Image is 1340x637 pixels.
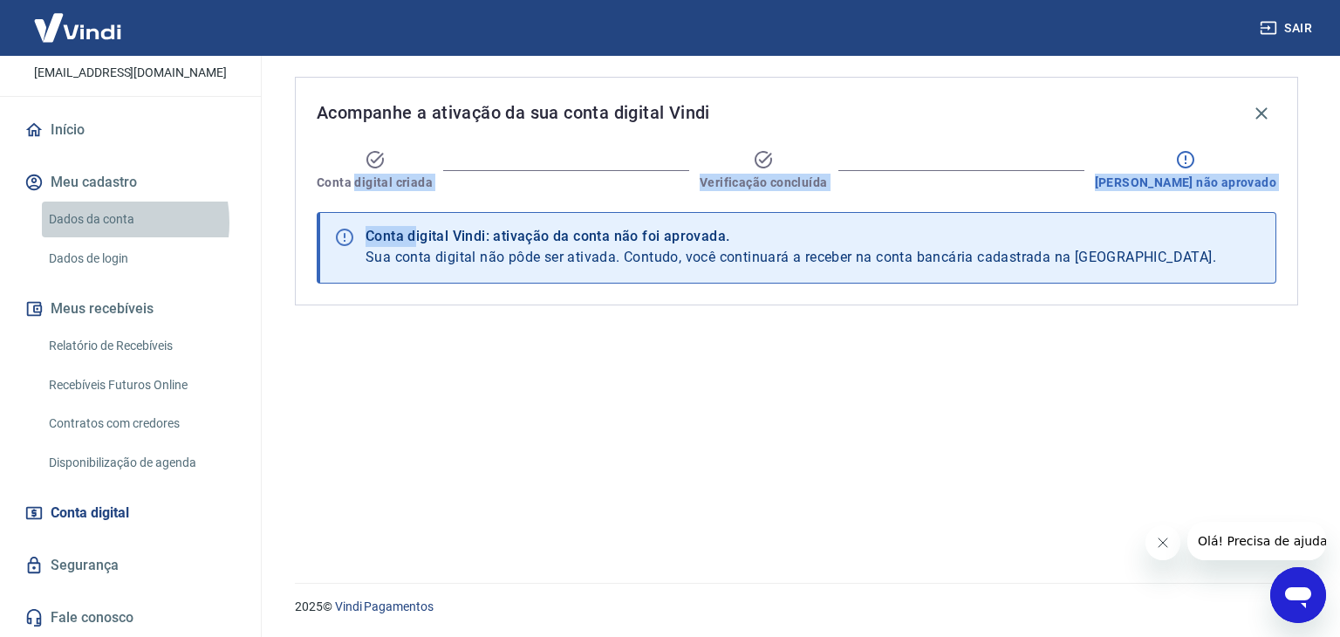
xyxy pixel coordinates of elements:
[295,598,1298,616] p: 2025 ©
[42,328,240,364] a: Relatório de Recebíveis
[21,290,240,328] button: Meus recebíveis
[21,1,134,54] img: Vindi
[1145,525,1180,560] iframe: Fechar mensagem
[10,12,147,26] span: Olá! Precisa de ajuda?
[1270,567,1326,623] iframe: Botão para abrir a janela de mensagens
[366,249,1216,265] span: Sua conta digital não pôde ser ativada. Contudo, você continuará a receber na conta bancária cada...
[60,38,200,57] p: [PERSON_NAME]
[317,99,710,127] span: Acompanhe a ativação da sua conta digital Vindi
[1187,522,1326,560] iframe: Mensagem da empresa
[42,367,240,403] a: Recebíveis Futuros Online
[21,494,240,532] a: Conta digital
[1095,174,1276,191] span: [PERSON_NAME] não aprovado
[317,174,433,191] span: Conta digital criada
[700,174,827,191] span: Verificação concluída
[42,445,240,481] a: Disponibilização de agenda
[34,64,227,82] p: [EMAIL_ADDRESS][DOMAIN_NAME]
[21,546,240,585] a: Segurança
[21,111,240,149] a: Início
[21,163,240,202] button: Meu cadastro
[42,241,240,277] a: Dados de login
[1256,12,1319,45] button: Sair
[42,202,240,237] a: Dados da conta
[335,599,434,613] a: Vindi Pagamentos
[42,406,240,442] a: Contratos com credores
[21,599,240,637] a: Fale conosco
[51,501,129,525] span: Conta digital
[366,226,1216,247] div: Conta digital Vindi: ativação da conta não foi aprovada.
